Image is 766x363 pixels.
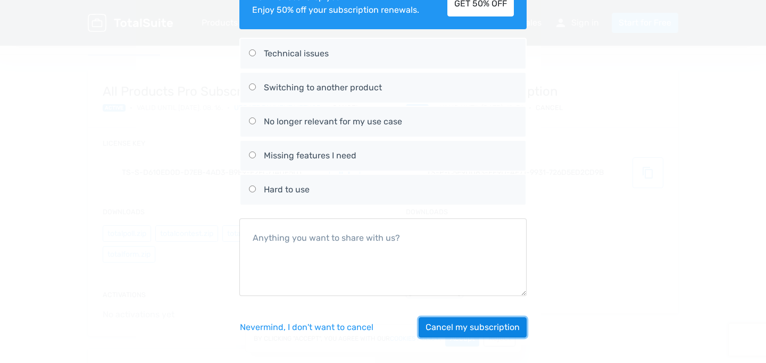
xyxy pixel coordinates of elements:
input: Hard to use Hard to use [249,185,256,192]
input: Technical issues Technical issues [249,49,256,56]
label: No longer relevant for my use case [249,107,517,137]
label: Switching to another product [249,73,517,103]
div: No longer relevant for my use case [264,115,517,128]
div: Hard to use [264,183,517,196]
input: Missing features I need Missing features I need [249,151,256,158]
label: Hard to use [249,175,517,205]
button: Nevermind, I don't want to cancel [239,317,374,337]
button: Cancel my subscription [419,317,527,337]
label: Missing features I need [249,141,517,171]
input: No longer relevant for my use case No longer relevant for my use case [249,117,256,124]
div: Switching to another product [264,81,517,94]
label: Technical issues [249,39,517,69]
div: Missing features I need [264,149,517,162]
input: Switching to another product Switching to another product [249,83,256,90]
div: Technical issues [264,47,517,60]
